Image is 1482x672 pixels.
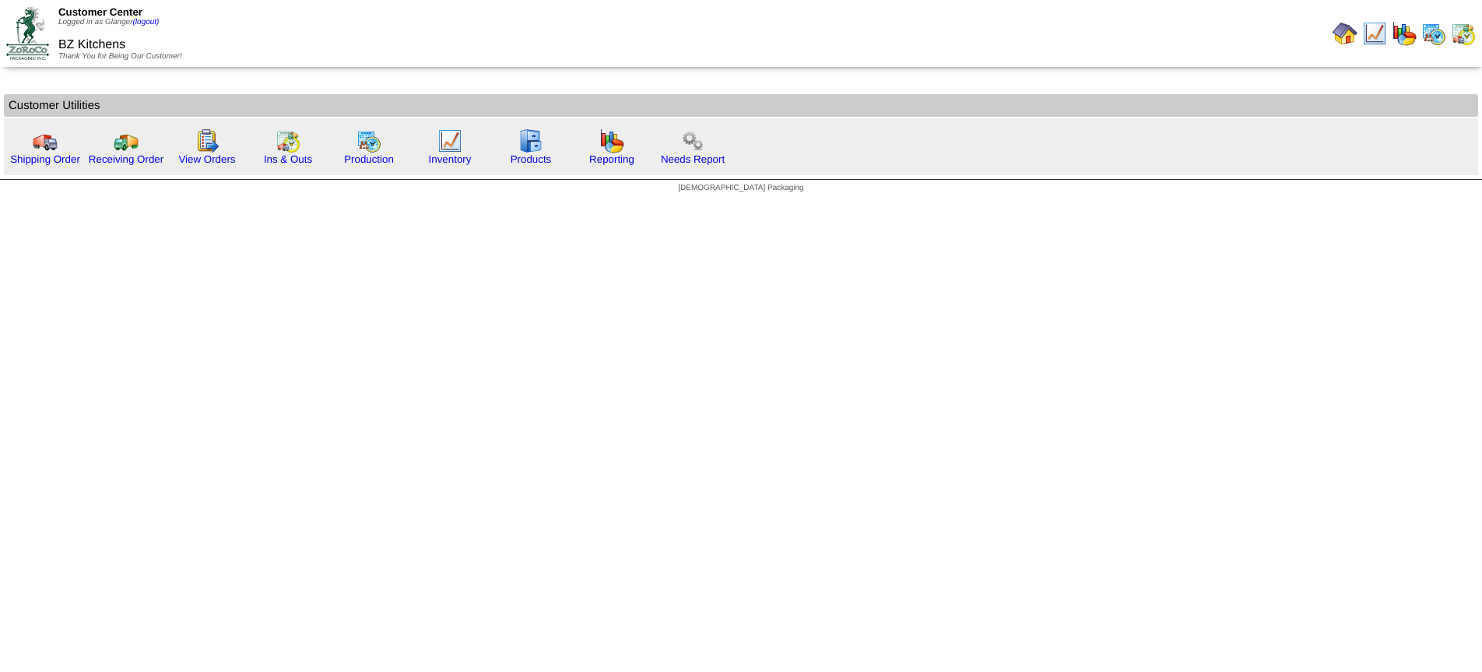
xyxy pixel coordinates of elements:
img: workflow.png [680,128,705,153]
img: line_graph.gif [437,128,462,153]
a: View Orders [178,153,235,165]
img: truck2.gif [114,128,139,153]
img: cabinet.gif [518,128,543,153]
img: ZoRoCo_Logo(Green%26Foil)%20jpg.webp [6,7,49,59]
td: Customer Utilities [4,94,1478,117]
span: Thank You for Being Our Customer! [58,52,182,61]
a: Shipping Order [10,153,80,165]
img: calendarprod.gif [356,128,381,153]
span: [DEMOGRAPHIC_DATA] Packaging [678,184,803,192]
a: Products [511,153,552,165]
img: line_graph.gif [1362,21,1387,46]
a: Reporting [589,153,634,165]
img: graph.gif [599,128,624,153]
img: calendarinout.gif [276,128,300,153]
img: graph.gif [1392,21,1417,46]
a: Needs Report [661,153,725,165]
img: workorder.gif [195,128,219,153]
a: Production [344,153,394,165]
a: (logout) [133,18,160,26]
span: Customer Center [58,6,142,18]
img: calendarinout.gif [1451,21,1476,46]
a: Ins & Outs [264,153,312,165]
span: BZ Kitchens [58,38,125,51]
img: truck.gif [33,128,58,153]
span: Logged in as Glanger [58,18,160,26]
img: calendarprod.gif [1421,21,1446,46]
a: Inventory [429,153,472,165]
img: home.gif [1333,21,1357,46]
a: Receiving Order [89,153,163,165]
